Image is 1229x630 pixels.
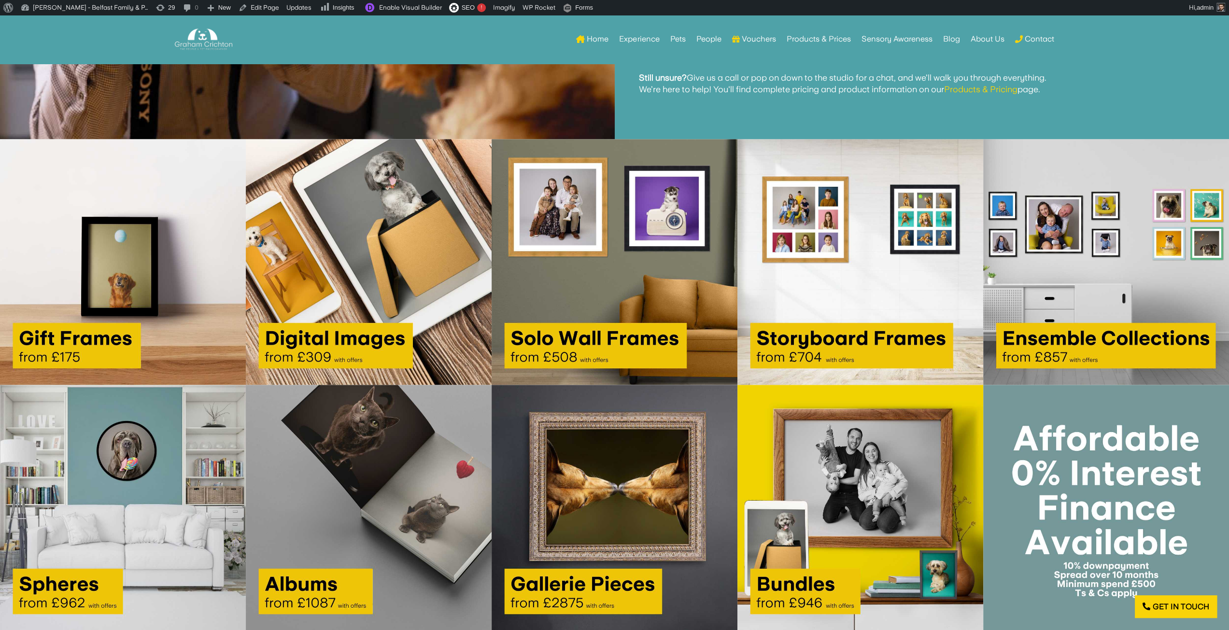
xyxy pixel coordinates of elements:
a: Sensory Awareness [861,20,932,58]
div: ! [477,3,486,12]
span: admin [1197,4,1214,11]
img: 7 [246,139,492,385]
span: Give us a call or pop on down to the studio for a chat, and we’ll walk you through everything. We... [639,72,1046,94]
a: Products & Pricing [944,84,1017,94]
a: Pets [670,20,685,58]
a: Contact [1015,20,1054,58]
a: About Us [970,20,1004,58]
span: SEO [462,4,475,11]
a: Home [576,20,608,58]
a: Products & Prices [786,20,850,58]
a: Blog [943,20,960,58]
img: 1 [492,139,737,385]
img: Graham Crichton Photography Logo - Graham Crichton - Belfast Family & Pet Photography Studio [175,26,232,53]
a: Get in touch [1135,595,1217,618]
a: People [696,20,721,58]
a: Experience [619,20,659,58]
a: Vouchers [732,20,776,58]
strong: Still unsure? [639,72,687,83]
img: 5 [737,139,983,385]
span: Insights [333,4,354,11]
img: 4 [983,139,1229,385]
